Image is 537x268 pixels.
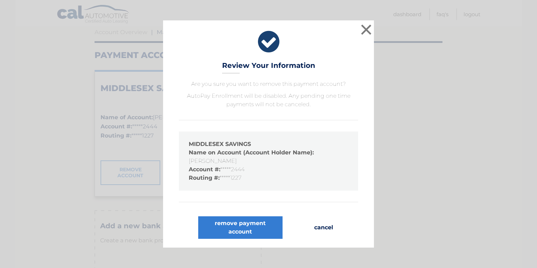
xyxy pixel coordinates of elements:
[189,174,220,181] strong: Routing #:
[222,61,315,74] h3: Review Your Information
[198,216,283,239] button: remove payment account
[189,141,251,147] strong: MIDDLESEX SAVINGS
[179,92,358,109] p: AutoPay Enrollment will be disabled. Any pending one time payments will not be canceled.
[189,149,314,156] strong: Name on Account (Account Holder Name):
[179,80,358,88] p: Are you sure you want to remove this payment account?
[309,216,339,239] button: cancel
[189,148,348,165] li: [PERSON_NAME]
[189,166,220,173] strong: Account #:
[359,23,373,37] button: ×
